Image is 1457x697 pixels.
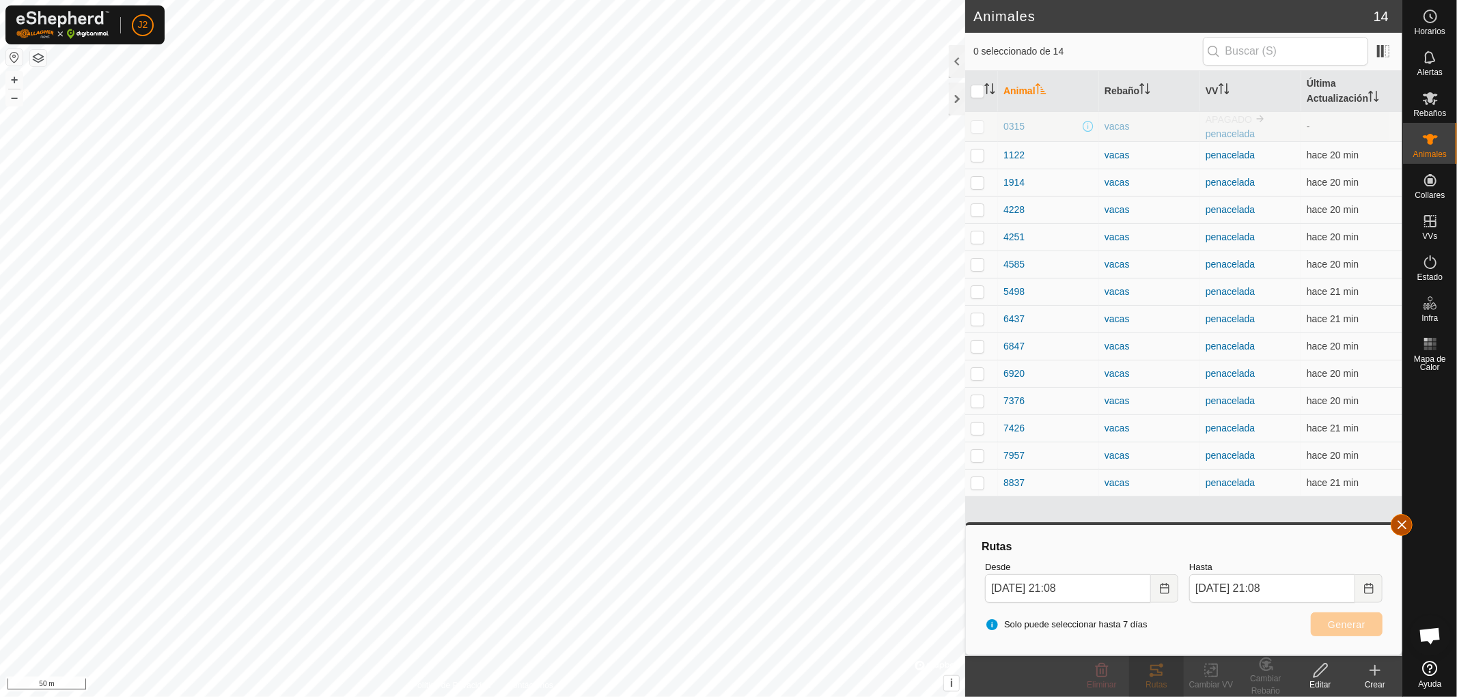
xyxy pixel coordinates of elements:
[973,44,1203,59] span: 0 seleccionado de 14
[1419,680,1442,688] span: Ayuda
[1206,477,1255,488] a: penacelada
[1003,476,1025,490] span: 8837
[1206,286,1255,297] a: penacelada
[985,618,1148,631] span: Solo puede seleccionar hasta 7 días
[950,677,953,689] span: i
[1219,85,1230,96] p-sorticon: Activar para ordenar
[1307,231,1359,242] span: 25 sept 2025, 20:47
[1206,231,1255,242] a: penacelada
[1105,285,1195,299] div: vacas
[1311,612,1383,636] button: Generar
[1003,367,1025,381] span: 6920
[1105,421,1195,436] div: vacas
[16,11,109,39] img: Logo Gallagher
[1139,85,1150,96] p-sorticon: Activar para ordenar
[1307,177,1359,188] span: 25 sept 2025, 20:47
[1422,232,1437,240] span: VVs
[1415,191,1445,199] span: Collares
[1307,259,1359,270] span: 25 sept 2025, 20:48
[1301,71,1402,112] th: Última Actualización
[1348,679,1402,691] div: Crear
[1036,85,1046,96] p-sorticon: Activar para ordenar
[1003,148,1025,162] span: 1122
[998,71,1099,112] th: Animal
[1413,150,1447,158] span: Animales
[1105,394,1195,408] div: vacas
[1206,177,1255,188] a: penacelada
[1105,312,1195,326] div: vacas
[1206,114,1252,125] span: APAGADO
[1003,449,1025,463] span: 7957
[1003,421,1025,436] span: 7426
[1003,203,1025,217] span: 4228
[1206,259,1255,270] a: penacelada
[1307,121,1310,132] span: -
[1003,285,1025,299] span: 5498
[1206,313,1255,324] a: penacelada
[1206,423,1255,433] a: penacelada
[1417,68,1443,76] span: Alertas
[973,8,1374,25] h2: Animales
[1307,450,1359,461] span: 25 sept 2025, 20:48
[1003,175,1025,190] span: 1914
[1406,355,1454,371] span: Mapa de Calor
[6,72,23,88] button: +
[1403,655,1457,694] a: Ayuda
[30,50,46,66] button: Capas del Mapa
[1307,313,1359,324] span: 25 sept 2025, 20:47
[1307,204,1359,215] span: 25 sept 2025, 20:47
[508,679,553,692] a: Contáctenos
[1307,341,1359,352] span: 25 sept 2025, 20:47
[1105,119,1195,134] div: vacas
[1307,368,1359,379] span: 25 sept 2025, 20:47
[1355,574,1383,603] button: Choose Date
[944,676,959,691] button: i
[1105,175,1195,190] div: vacas
[985,560,1178,574] label: Desde
[1255,113,1266,124] img: hasta
[1105,148,1195,162] div: vacas
[1415,27,1445,35] span: Horarios
[6,49,23,66] button: Restablecer Mapa
[1206,204,1255,215] a: penacelada
[1105,339,1195,354] div: vacas
[6,89,23,106] button: –
[1410,615,1451,656] div: Chat abierto
[1105,476,1195,490] div: vacas
[1151,574,1178,603] button: Choose Date
[984,85,995,96] p-sorticon: Activar para ordenar
[1307,286,1359,297] span: 25 sept 2025, 20:47
[1105,230,1195,244] div: vacas
[1206,450,1255,461] a: penacelada
[1206,341,1255,352] a: penacelada
[1105,203,1195,217] div: vacas
[1206,150,1255,160] a: penacelada
[1206,128,1255,139] a: penacelada
[1087,680,1116,689] span: Eliminar
[1105,449,1195,463] div: vacas
[1200,71,1301,112] th: VV
[1368,93,1379,104] p-sorticon: Activar para ordenar
[1105,257,1195,272] div: vacas
[1003,312,1025,326] span: 6437
[1238,672,1293,697] div: Cambiar Rebaño
[1003,339,1025,354] span: 6847
[980,539,1388,555] div: Rutas
[1003,257,1025,272] span: 4585
[1129,679,1184,691] div: Rutas
[1413,109,1446,117] span: Rebaños
[1099,71,1200,112] th: Rebaño
[1189,560,1383,574] label: Hasta
[1417,273,1443,281] span: Estado
[1293,679,1348,691] div: Editar
[1105,367,1195,381] div: vacas
[1307,423,1359,433] span: 25 sept 2025, 20:47
[1003,394,1025,408] span: 7376
[1421,314,1438,322] span: Infra
[1206,395,1255,406] a: penacelada
[1328,619,1365,630] span: Generar
[1206,368,1255,379] a: penacelada
[412,679,490,692] a: Política de Privacidad
[1307,395,1359,406] span: 25 sept 2025, 20:48
[1003,230,1025,244] span: 4251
